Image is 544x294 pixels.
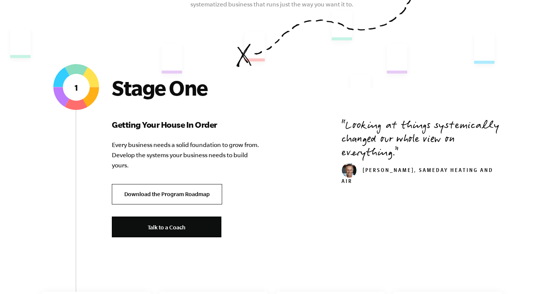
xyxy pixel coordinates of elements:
[112,119,263,131] h3: Getting Your House In Order
[112,76,263,100] h2: Stage One
[112,217,221,237] a: Talk to a Coach
[342,163,357,178] img: don_weaver_head_small
[148,224,185,231] span: Talk to a Coach
[112,140,263,170] p: Every business needs a solid foundation to grow from. Develop the systems your business needs to ...
[112,184,222,205] a: Download the Program Roadmap
[342,120,502,161] p: Looking at things systemically changed our whole view on everything.
[506,258,544,294] iframe: Chat Widget
[342,168,493,185] cite: [PERSON_NAME], SameDay Heating and Air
